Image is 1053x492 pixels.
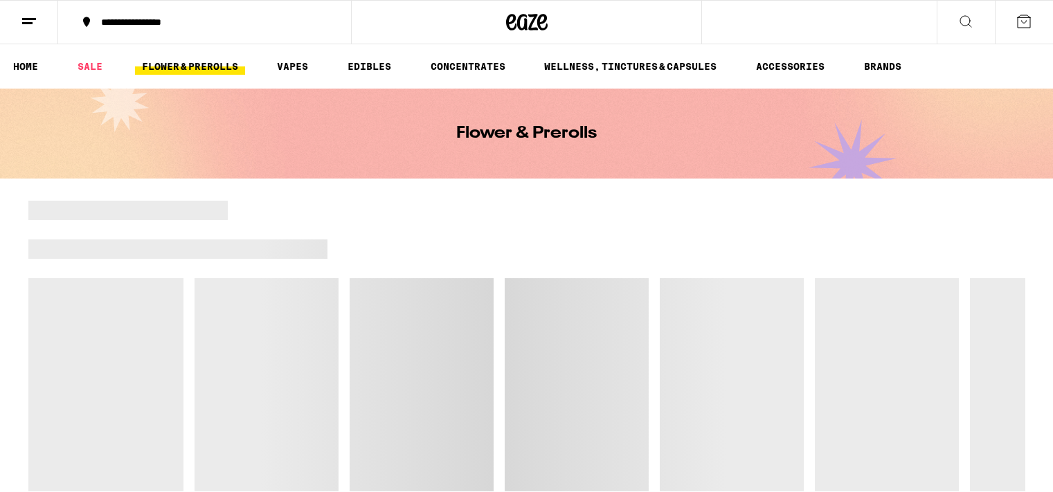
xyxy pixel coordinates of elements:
[424,58,512,75] a: CONCENTRATES
[6,58,45,75] a: HOME
[456,125,597,142] h1: Flower & Prerolls
[749,58,831,75] a: ACCESSORIES
[71,58,109,75] a: SALE
[270,58,315,75] a: VAPES
[341,58,398,75] a: EDIBLES
[537,58,723,75] a: WELLNESS, TINCTURES & CAPSULES
[857,58,908,75] a: BRANDS
[135,58,245,75] a: FLOWER & PREROLLS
